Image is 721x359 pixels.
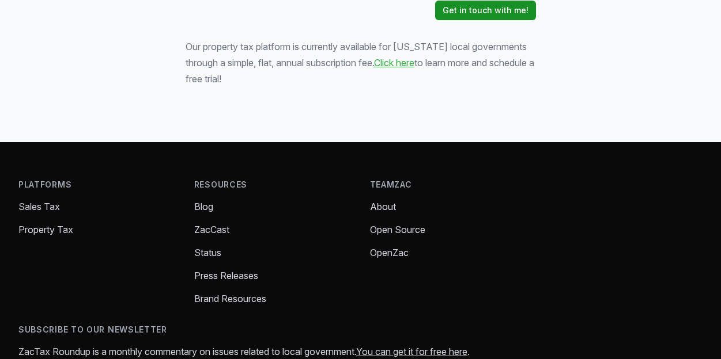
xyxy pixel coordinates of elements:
a: Brand Resources [194,293,266,304]
h4: Resources [194,179,352,190]
h4: Subscribe to our newsletter [18,324,703,335]
h4: Platforms [18,179,176,190]
a: ZacCast [194,224,229,235]
a: About [370,201,396,212]
a: Press Releases [194,270,258,281]
a: Status [194,247,221,258]
a: Click here [374,57,414,68]
a: OpenZac [370,247,409,258]
p: ZacTax Roundup is a monthly commentary on issues related to local government. . [18,345,703,358]
a: Property Tax [18,224,73,235]
button: Get in touch with me! [435,1,536,20]
a: Open Source [370,224,425,235]
a: Sales Tax [18,201,60,212]
h4: TeamZac [370,179,527,190]
a: You can get it for free here [356,346,467,357]
p: Our property tax platform is currently available for [US_STATE] local governments through a simpl... [186,39,536,87]
a: Blog [194,201,213,212]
